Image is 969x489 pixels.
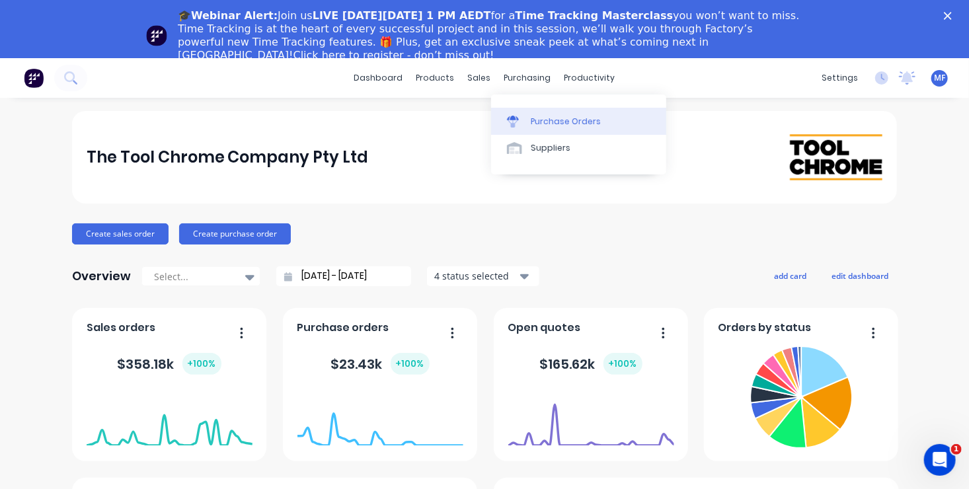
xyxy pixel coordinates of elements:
[951,444,962,455] span: 1
[531,142,570,154] div: Suppliers
[178,9,278,22] b: 🎓Webinar Alert:
[72,223,169,244] button: Create sales order
[823,267,897,284] button: edit dashboard
[179,223,291,244] button: Create purchase order
[410,68,461,88] div: products
[540,353,642,375] div: $ 165.62k
[508,320,581,336] span: Open quotes
[491,135,666,161] a: Suppliers
[146,25,167,46] img: Profile image for Team
[461,68,498,88] div: sales
[434,269,518,283] div: 4 status selected
[718,320,812,336] span: Orders by status
[498,68,558,88] div: purchasing
[924,444,956,476] iframe: Intercom live chat
[72,263,131,289] div: Overview
[87,320,155,336] span: Sales orders
[516,9,674,22] b: Time Tracking Masterclass
[815,68,865,88] div: settings
[603,353,642,375] div: + 100 %
[558,68,622,88] div: productivity
[427,266,539,286] button: 4 status selected
[297,320,389,336] span: Purchase orders
[790,134,882,180] img: The Tool Chrome Company Pty Ltd
[391,353,430,375] div: + 100 %
[531,116,601,128] div: Purchase Orders
[313,9,491,22] b: LIVE [DATE][DATE] 1 PM AEDT
[87,144,369,170] div: The Tool Chrome Company Pty Ltd
[765,267,815,284] button: add card
[491,108,666,134] a: Purchase Orders
[118,353,221,375] div: $ 358.18k
[182,353,221,375] div: + 100 %
[348,68,410,88] a: dashboard
[293,49,494,61] a: Click here to register - don’t miss out!
[331,353,430,375] div: $ 23.43k
[24,68,44,88] img: Factory
[178,9,802,62] div: Join us for a you won’t want to miss. Time Tracking is at the heart of every successful project a...
[944,12,957,20] div: Close
[934,72,945,84] span: MF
